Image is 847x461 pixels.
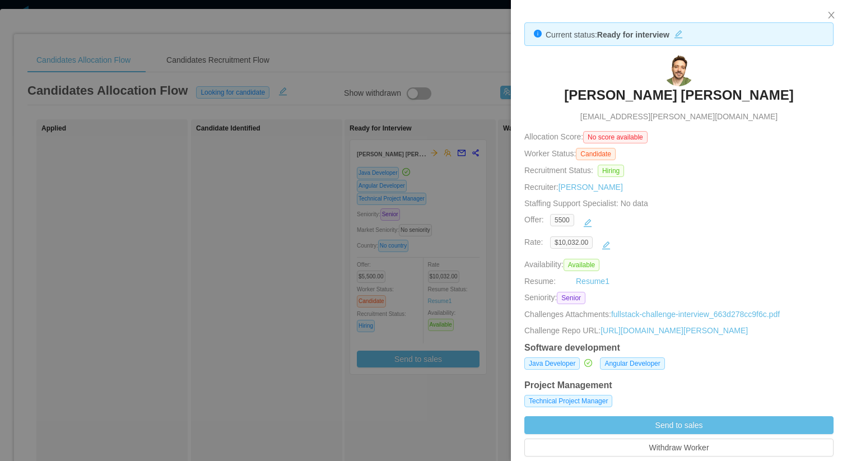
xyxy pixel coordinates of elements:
span: Staffing Support Specialist: [524,199,648,208]
span: Resume: [524,277,556,286]
span: [EMAIL_ADDRESS][PERSON_NAME][DOMAIN_NAME] [580,111,778,123]
h3: [PERSON_NAME] [PERSON_NAME] [564,86,793,104]
span: Seniority: [524,292,557,304]
i: icon: info-circle [534,30,542,38]
button: icon: edit [669,27,687,39]
span: Challenges Attachments: [524,309,611,320]
button: Withdraw Worker [524,439,834,457]
strong: Software development [524,343,620,352]
span: No score available [583,131,648,143]
i: icon: check-circle [584,359,592,367]
a: [PERSON_NAME] [559,183,623,192]
span: Availability: [524,260,604,269]
button: icon: edit [579,214,597,232]
a: Resume1 [576,276,609,287]
img: 5fe2b029-3e71-4c88-ae53-02423532c086_6683151b2110d-90w.png [663,55,695,86]
a: [PERSON_NAME] [PERSON_NAME] [564,86,793,111]
span: Senior [557,292,585,304]
button: icon: edit [597,236,615,254]
button: Send to sales [524,416,834,434]
span: Technical Project Manager [524,395,612,407]
span: $10,032.00 [550,236,593,249]
span: Allocation Score: [524,132,583,141]
a: fullstack-challenge-interview_663d278cc9f6c.pdf [611,310,780,319]
span: 5500 [550,214,574,226]
a: icon: check-circle [584,357,594,370]
strong: Project Management [524,380,612,390]
i: icon: close [827,11,836,20]
span: Candidate [576,148,616,160]
span: Java Developer [524,357,580,370]
a: [URL][DOMAIN_NAME][PERSON_NAME] [601,326,748,335]
span: No data [618,199,648,208]
span: Worker Status: [524,149,576,158]
span: Challenge Repo URL: [524,325,601,337]
span: Recruitment Status: [524,166,593,175]
span: Current status: [546,30,597,39]
strong: Ready for interview [597,30,669,39]
span: Hiring [598,165,624,177]
span: Angular Developer [600,357,664,370]
span: Recruiter: [524,183,623,192]
span: Available [564,259,599,271]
